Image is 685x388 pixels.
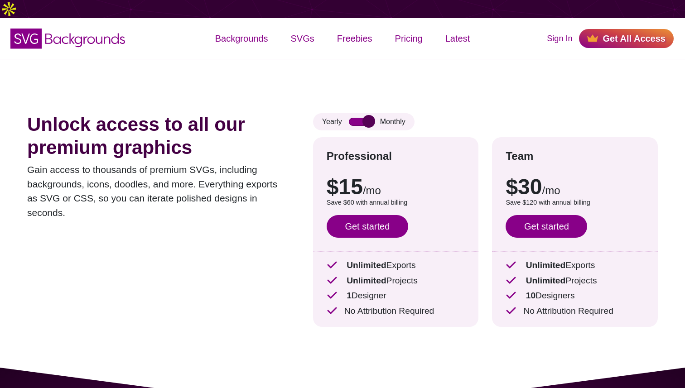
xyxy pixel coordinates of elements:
p: $30 [506,176,644,198]
a: Freebies [326,25,384,52]
p: Designers [506,289,644,302]
strong: 1 [347,291,352,300]
a: Latest [434,25,481,52]
p: Save $60 with annual billing [327,198,465,208]
p: No Attribution Required [327,305,465,318]
a: Get All Access [579,29,674,48]
a: Sign In [547,33,572,45]
p: $15 [327,176,465,198]
strong: Professional [327,150,392,162]
strong: Unlimited [526,260,565,270]
a: Backgrounds [204,25,280,52]
h1: Unlock access to all our premium graphics [27,113,286,159]
p: Save $120 with annual billing [506,198,644,208]
span: /mo [542,184,560,196]
p: No Attribution Required [506,305,644,318]
strong: Team [506,150,533,162]
a: SVGs [280,25,326,52]
strong: 10 [526,291,535,300]
strong: Unlimited [347,260,386,270]
p: Projects [327,274,465,287]
a: Pricing [384,25,434,52]
a: Get started [506,215,587,238]
p: Exports [327,259,465,272]
p: Gain access to thousands of premium SVGs, including backgrounds, icons, doodles, and more. Everyt... [27,163,286,220]
div: Yearly Monthly [313,113,415,130]
p: Designer [327,289,465,302]
p: Exports [506,259,644,272]
span: /mo [363,184,381,196]
strong: Unlimited [347,276,386,285]
strong: Unlimited [526,276,565,285]
a: Get started [327,215,408,238]
p: Projects [506,274,644,287]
